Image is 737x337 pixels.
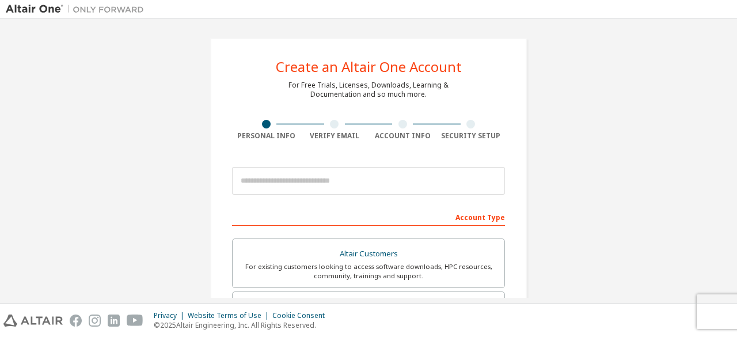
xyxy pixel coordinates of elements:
div: Verify Email [301,131,369,141]
img: facebook.svg [70,315,82,327]
div: Website Terms of Use [188,311,272,320]
div: Account Info [368,131,437,141]
div: Personal Info [232,131,301,141]
img: Altair One [6,3,150,15]
img: instagram.svg [89,315,101,327]
div: Security Setup [437,131,506,141]
div: Altair Customers [240,246,497,262]
div: Create an Altair One Account [276,60,462,74]
div: Account Type [232,207,505,226]
p: © 2025 Altair Engineering, Inc. All Rights Reserved. [154,320,332,330]
div: For Free Trials, Licenses, Downloads, Learning & Documentation and so much more. [288,81,449,99]
img: linkedin.svg [108,315,120,327]
div: Cookie Consent [272,311,332,320]
div: Privacy [154,311,188,320]
div: For existing customers looking to access software downloads, HPC resources, community, trainings ... [240,262,497,281]
img: youtube.svg [127,315,143,327]
img: altair_logo.svg [3,315,63,327]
